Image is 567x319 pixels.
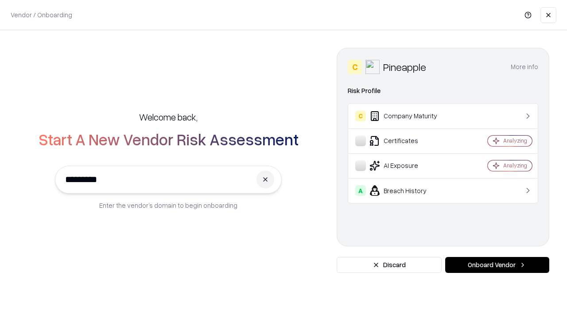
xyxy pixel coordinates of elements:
div: Analyzing [503,162,527,169]
div: AI Exposure [355,160,461,171]
div: Pineapple [383,60,426,74]
button: More info [511,59,538,75]
div: A [355,185,366,196]
p: Vendor / Onboarding [11,10,72,19]
button: Onboard Vendor [445,257,549,273]
img: Pineapple [365,60,380,74]
p: Enter the vendor’s domain to begin onboarding [99,201,237,210]
div: Analyzing [503,137,527,144]
button: Discard [337,257,442,273]
div: Certificates [355,136,461,146]
div: Breach History [355,185,461,196]
div: Risk Profile [348,86,538,96]
h2: Start A New Vendor Risk Assessment [39,130,299,148]
div: Company Maturity [355,111,461,121]
h5: Welcome back, [139,111,198,123]
div: C [348,60,362,74]
div: C [355,111,366,121]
